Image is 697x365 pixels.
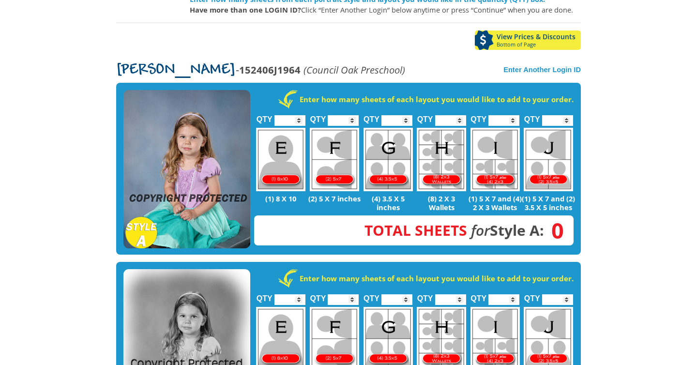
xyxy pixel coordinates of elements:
[522,194,576,212] p: (1) 5 X 7 and (2) 3.5 X 5 inches
[364,220,467,240] span: Total Sheets
[123,90,250,249] img: STYLE A
[544,225,564,236] span: 0
[497,42,581,47] span: Bottom of Page
[256,128,305,191] img: E
[524,105,540,128] label: QTY
[364,128,413,191] img: G
[470,105,486,128] label: QTY
[503,66,581,74] a: Enter Another Login ID
[468,194,522,212] p: (1) 5 X 7 and (4) 2 X 3 Wallets
[190,5,301,15] strong: Have more than one LOGIN ID?
[364,284,379,307] label: QTY
[470,128,520,191] img: I
[190,4,581,15] p: Click “Enter Another Login” below anytime or press “Continue” when you are done.
[300,274,574,283] strong: Enter how many sheets of each layout you would like to add to your order.
[471,220,490,240] em: for
[417,105,433,128] label: QTY
[310,105,326,128] label: QTY
[116,64,405,76] p: -
[116,62,236,78] span: [PERSON_NAME]
[310,284,326,307] label: QTY
[475,30,581,50] a: View Prices & DiscountsBottom of Page
[308,194,362,203] p: (2) 5 X 7 inches
[254,194,308,203] p: (1) 8 X 10
[303,63,405,76] em: (Council Oak Preschool)
[300,94,574,104] strong: Enter how many sheets of each layout you would like to add to your order.
[257,105,273,128] label: QTY
[257,284,273,307] label: QTY
[310,128,359,191] img: F
[361,194,415,212] p: (4) 3.5 X 5 inches
[417,128,466,191] img: H
[524,284,540,307] label: QTY
[417,284,433,307] label: QTY
[239,63,301,76] strong: 152406J1964
[364,105,379,128] label: QTY
[470,284,486,307] label: QTY
[524,128,573,191] img: J
[364,220,544,240] strong: Style A:
[415,194,469,212] p: (8) 2 X 3 Wallets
